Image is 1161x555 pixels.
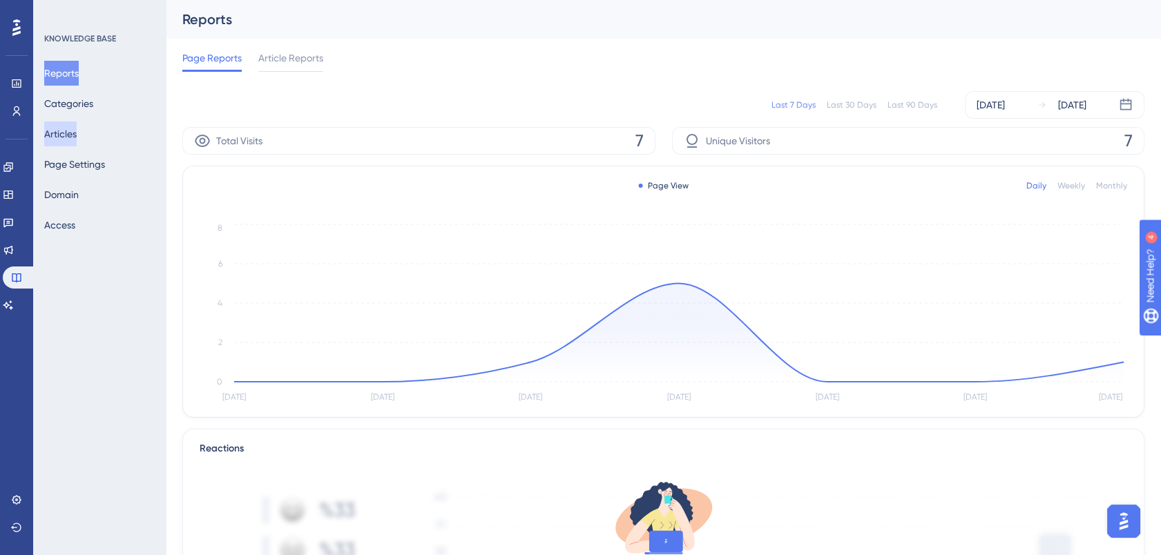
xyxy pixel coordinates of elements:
tspan: [DATE] [667,392,691,402]
button: Page Settings [44,152,105,177]
div: Last 7 Days [771,99,816,110]
div: Weekly [1057,180,1085,191]
div: [DATE] [1058,97,1086,113]
span: Article Reports [258,50,323,66]
div: 4 [96,7,100,18]
span: 7 [635,130,644,152]
tspan: [DATE] [963,392,987,402]
tspan: 8 [218,223,222,233]
button: Domain [44,182,79,207]
div: Last 30 Days [827,99,876,110]
span: Total Visits [216,133,262,149]
iframe: UserGuiding AI Assistant Launcher [1103,500,1144,542]
tspan: 2 [218,338,222,347]
span: Page Reports [182,50,242,66]
div: Page View [638,180,689,191]
div: [DATE] [977,97,1005,113]
tspan: [DATE] [1099,392,1122,402]
span: 7 [1124,130,1133,152]
div: Reactions [200,440,1127,457]
tspan: 4 [218,298,222,308]
div: Daily [1026,180,1046,191]
tspan: [DATE] [519,392,542,402]
tspan: 6 [218,259,222,269]
div: KNOWLEDGE BASE [44,33,116,44]
div: Monthly [1096,180,1127,191]
button: Articles [44,121,77,146]
div: Reports [182,10,1110,29]
button: Categories [44,91,93,116]
span: Unique Visitors [706,133,770,149]
button: Reports [44,61,79,86]
span: Need Help? [32,3,86,20]
button: Access [44,213,75,237]
tspan: [DATE] [222,392,246,402]
tspan: [DATE] [371,392,394,402]
div: Last 90 Days [887,99,937,110]
tspan: 0 [217,377,222,387]
tspan: [DATE] [816,392,839,402]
